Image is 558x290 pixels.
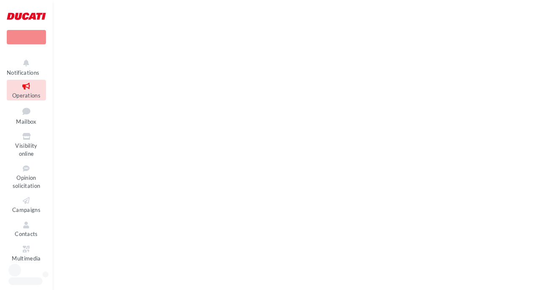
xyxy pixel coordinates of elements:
a: Opinion solicitation [7,162,46,191]
a: Contacts [7,219,46,239]
a: Visibility online [7,130,46,159]
span: Multimedia library [12,255,40,270]
a: Campaigns [7,194,46,215]
span: Mailbox [16,118,36,125]
span: Opinion solicitation [13,174,40,189]
a: Mailbox [7,104,46,127]
span: Notifications [7,69,39,76]
a: Operations [7,80,46,100]
span: Contacts [15,231,38,238]
div: New campaign [7,30,46,44]
span: Operations [12,92,40,99]
span: Campaigns [12,206,40,213]
span: Visibility online [15,142,37,157]
a: Multimedia library [7,243,46,271]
